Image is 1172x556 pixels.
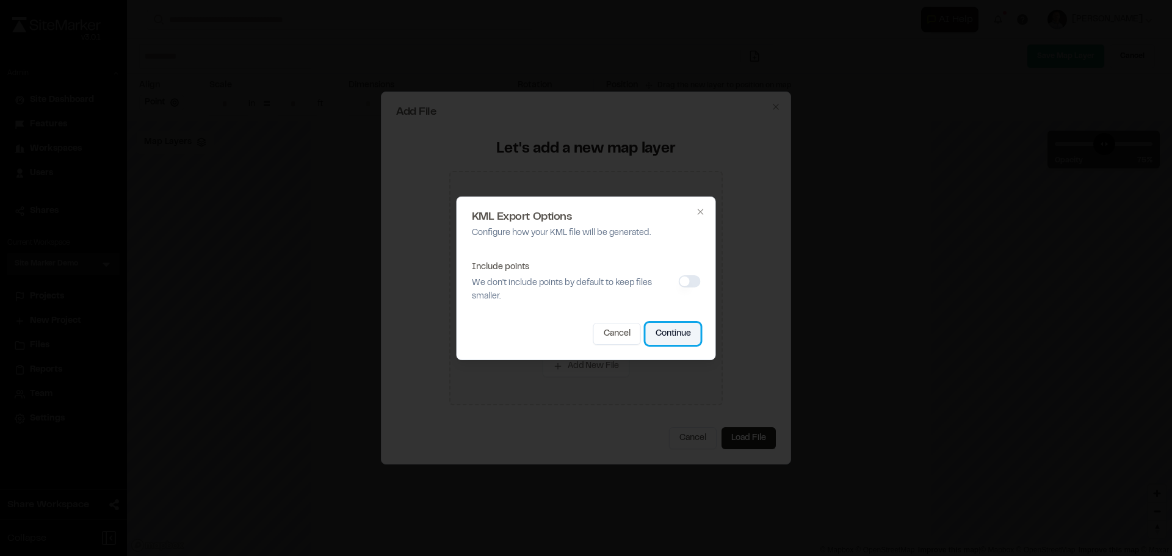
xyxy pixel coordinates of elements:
button: Cancel [593,323,641,345]
p: We don't include points by default to keep files smaller. [472,276,674,303]
button: Continue [646,323,701,345]
label: Include points [472,264,529,271]
h2: KML Export Options [472,212,701,223]
p: Configure how your KML file will be generated. [472,226,701,240]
